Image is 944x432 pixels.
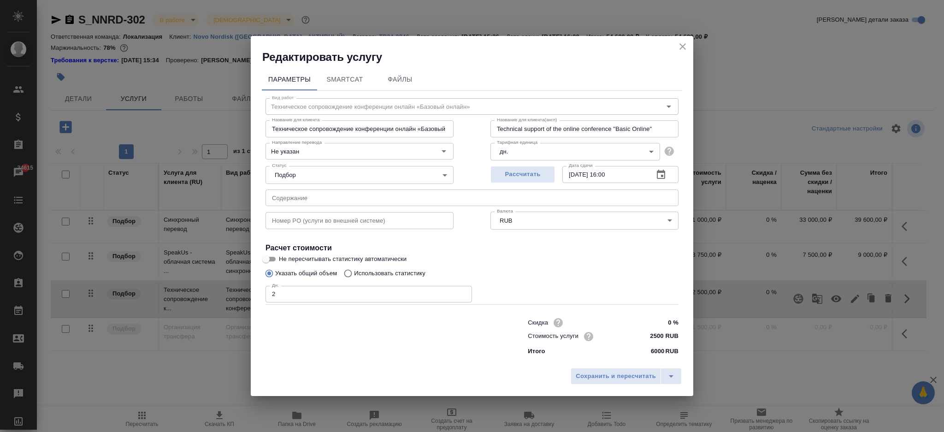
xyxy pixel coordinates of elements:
[265,243,678,254] h4: Расчет стоимости
[323,74,367,85] span: SmartCat
[279,254,407,264] span: Не пересчитывать статистику автоматически
[665,347,678,356] p: RUB
[272,171,299,179] button: Подбор
[496,169,550,180] span: Рассчитать
[644,316,678,329] input: ✎ Введи что-нибудь
[490,143,660,160] div: дн.
[265,166,454,183] div: Подбор
[528,347,545,356] p: Итого
[676,40,690,53] button: close
[497,217,515,225] button: RUB
[490,166,555,183] button: Рассчитать
[571,368,661,385] button: Сохранить и пересчитать
[437,145,450,158] button: Open
[354,269,425,278] p: Использовать статистику
[490,212,678,229] div: RUB
[262,50,693,65] h2: Редактировать услугу
[571,368,682,385] div: split button
[651,347,664,356] p: 6000
[275,269,337,278] p: Указать общий объем
[644,330,678,343] input: ✎ Введи что-нибудь
[528,331,578,341] p: Стоимость услуги
[267,74,312,85] span: Параметры
[378,74,422,85] span: Файлы
[528,318,548,327] p: Скидка
[576,371,656,382] span: Сохранить и пересчитать
[497,148,511,155] button: дн.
